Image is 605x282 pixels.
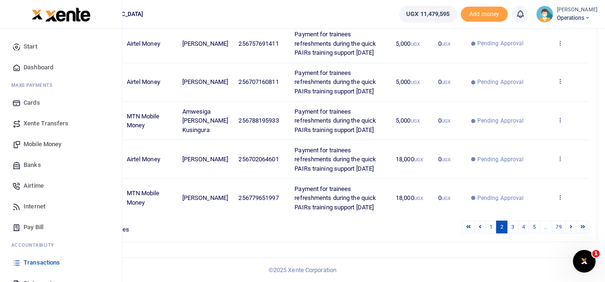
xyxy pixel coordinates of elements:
[477,194,524,202] span: Pending Approval
[8,175,114,196] a: Airtime
[8,238,114,252] li: Ac
[24,258,60,267] span: Transactions
[294,69,376,95] span: Payment for trainees refreshments during the quick PAIRs training support [DATE]
[18,241,54,249] span: countability
[239,117,279,124] span: 256788195933
[557,14,597,22] span: Operations
[32,9,43,20] img: logo-small
[24,140,61,149] span: Mobile Money
[438,194,450,201] span: 0
[127,78,160,85] span: Airtel Money
[8,113,114,134] a: Xente Transfers
[507,221,518,233] a: 3
[399,6,457,23] a: UGX 11,479,595
[411,80,420,85] small: UGX
[182,108,228,133] span: Amwesiga [PERSON_NAME] Kusingura
[127,190,160,206] span: MTN Mobile Money
[536,6,553,23] img: profile-user
[461,7,508,22] span: Add money
[182,194,228,201] span: [PERSON_NAME]
[127,156,160,163] span: Airtel Money
[24,98,40,108] span: Cards
[24,160,41,170] span: Banks
[294,31,376,56] span: Payment for trainees refreshments during the quick PAIRs training support [DATE]
[461,7,508,22] li: Toup your wallet
[8,217,114,238] a: Pay Bill
[441,196,450,201] small: UGX
[24,63,53,72] span: Dashboard
[477,155,524,164] span: Pending Approval
[592,250,600,257] span: 1
[441,157,450,162] small: UGX
[239,156,279,163] span: 256702064601
[24,223,43,232] span: Pay Bill
[24,42,37,51] span: Start
[441,118,450,124] small: UGX
[182,156,228,163] span: [PERSON_NAME]
[477,39,524,48] span: Pending Approval
[8,78,114,92] li: M
[461,10,508,17] a: Add money
[518,221,529,233] a: 4
[557,6,597,14] small: [PERSON_NAME]
[396,117,420,124] span: 5,000
[438,40,450,47] span: 0
[239,194,279,201] span: 256779651997
[441,80,450,85] small: UGX
[294,147,376,172] span: Payment for trainees refreshments during the quick PAIRs training support [DATE]
[239,78,279,85] span: 256707160811
[438,78,450,85] span: 0
[182,78,228,85] span: [PERSON_NAME]
[552,221,566,233] a: 79
[438,156,450,163] span: 0
[396,156,423,163] span: 18,000
[8,134,114,155] a: Mobile Money
[45,8,91,22] img: logo-large
[496,221,507,233] a: 2
[411,41,420,47] small: UGX
[477,116,524,125] span: Pending Approval
[8,252,114,273] a: Transactions
[24,119,69,128] span: Xente Transfers
[414,157,423,162] small: UGX
[16,82,53,89] span: ake Payments
[438,117,450,124] span: 0
[485,221,497,233] a: 1
[24,202,45,211] span: Internet
[32,10,91,17] a: logo-small logo-large logo-large
[406,9,450,19] span: UGX 11,479,595
[441,41,450,47] small: UGX
[127,40,160,47] span: Airtel Money
[8,155,114,175] a: Banks
[396,78,420,85] span: 5,000
[127,113,160,129] span: MTN Mobile Money
[8,92,114,113] a: Cards
[395,6,460,23] li: Wallet ballance
[8,36,114,57] a: Start
[294,108,376,133] span: Payment for trainees refreshments during the quick PAIRs training support [DATE]
[8,196,114,217] a: Internet
[396,40,420,47] span: 5,000
[24,181,44,191] span: Airtime
[294,185,376,211] span: Payment for trainees refreshments during the quick PAIRs training support [DATE]
[411,118,420,124] small: UGX
[529,221,540,233] a: 5
[477,78,524,86] span: Pending Approval
[536,6,597,23] a: profile-user [PERSON_NAME] Operations
[396,194,423,201] span: 18,000
[8,57,114,78] a: Dashboard
[573,250,596,273] iframe: Intercom live chat
[182,40,228,47] span: [PERSON_NAME]
[44,220,268,234] div: Showing 11 to 20 of 785 entries
[239,40,279,47] span: 256757691411
[414,196,423,201] small: UGX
